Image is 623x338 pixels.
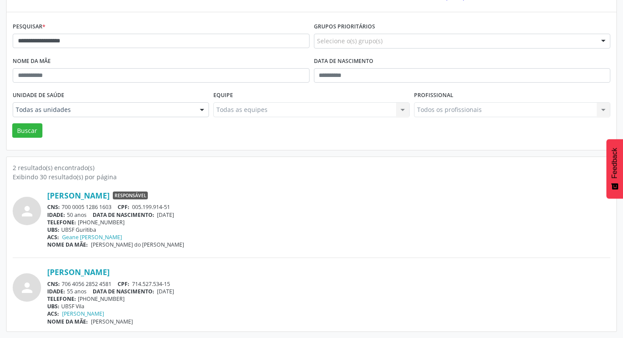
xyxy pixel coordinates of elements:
label: Pesquisar [13,20,45,34]
span: DATA DE NASCIMENTO: [93,211,154,219]
div: 706 4056 2852 4581 [47,280,610,288]
span: Todas as unidades [16,105,191,114]
span: UBS: [47,303,59,310]
label: Grupos prioritários [314,20,375,34]
div: 700 0005 1286 1603 [47,203,610,211]
a: [PERSON_NAME] [47,191,110,200]
span: Feedback [611,148,619,178]
span: Responsável [113,192,148,199]
span: [DATE] [157,211,174,219]
span: ACS: [47,310,59,317]
span: TELEFONE: [47,219,76,226]
div: UBSF Vila [47,303,610,310]
label: Profissional [414,89,453,102]
span: 005.199.914-51 [132,203,170,211]
span: UBS: [47,226,59,233]
div: UBSF Guritiba [47,226,610,233]
a: Geane [PERSON_NAME] [62,233,122,241]
span: IDADE: [47,288,65,295]
span: DATA DE NASCIMENTO: [93,288,154,295]
label: Nome da mãe [13,55,51,68]
span: NOME DA MÃE: [47,318,88,325]
i: person [19,203,35,219]
span: Selecione o(s) grupo(s) [317,36,383,45]
div: Exibindo 30 resultado(s) por página [13,172,610,181]
label: Unidade de saúde [13,89,64,102]
span: NOME DA MÃE: [47,241,88,248]
div: [PHONE_NUMBER] [47,295,610,303]
span: [PERSON_NAME] do [PERSON_NAME] [91,241,184,248]
span: CPF: [118,203,129,211]
span: [DATE] [157,288,174,295]
span: CPF: [118,280,129,288]
span: TELEFONE: [47,295,76,303]
span: [PERSON_NAME] [91,318,133,325]
a: [PERSON_NAME] [47,267,110,277]
span: 714.527.534-15 [132,280,170,288]
button: Buscar [12,123,42,138]
span: CNS: [47,280,60,288]
span: ACS: [47,233,59,241]
div: 55 anos [47,288,610,295]
span: IDADE: [47,211,65,219]
div: 50 anos [47,211,610,219]
a: [PERSON_NAME] [62,310,104,317]
div: [PHONE_NUMBER] [47,219,610,226]
i: person [19,280,35,296]
div: 2 resultado(s) encontrado(s) [13,163,610,172]
span: CNS: [47,203,60,211]
label: Data de nascimento [314,55,373,68]
label: Equipe [213,89,233,102]
button: Feedback - Mostrar pesquisa [606,139,623,199]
